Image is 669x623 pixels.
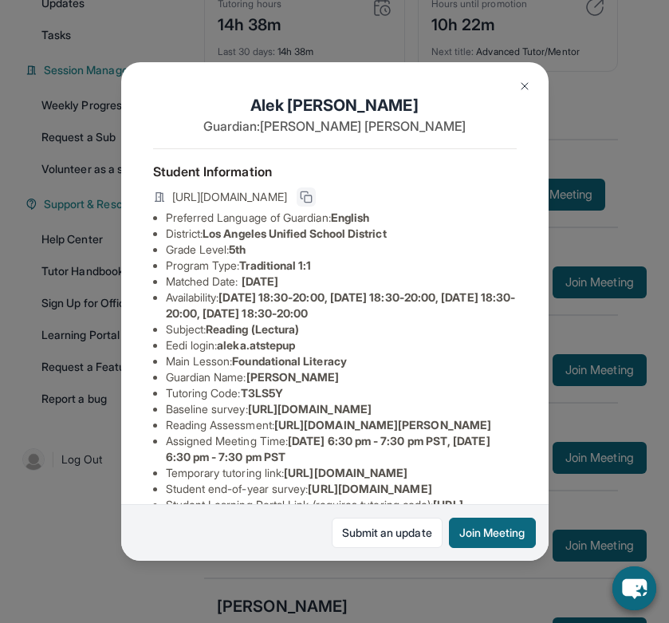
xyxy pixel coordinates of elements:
[284,466,407,479] span: [URL][DOMAIN_NAME]
[166,290,517,321] li: Availability:
[518,80,531,93] img: Close Icon
[297,187,316,207] button: Copy link
[232,354,346,368] span: Foundational Literacy
[166,434,490,463] span: [DATE] 6:30 pm - 7:30 pm PST, [DATE] 6:30 pm - 7:30 pm PST
[166,274,517,290] li: Matched Date:
[153,94,517,116] h1: Alek [PERSON_NAME]
[332,518,443,548] a: Submit an update
[166,417,517,433] li: Reading Assessment :
[612,566,656,610] button: chat-button
[166,385,517,401] li: Tutoring Code :
[166,337,517,353] li: Eedi login :
[166,290,516,320] span: [DATE] 18:30-20:00, [DATE] 18:30-20:00, [DATE] 18:30-20:00, [DATE] 18:30-20:00
[166,321,517,337] li: Subject :
[172,189,287,205] span: [URL][DOMAIN_NAME]
[239,258,311,272] span: Traditional 1:1
[449,518,536,548] button: Join Meeting
[308,482,431,495] span: [URL][DOMAIN_NAME]
[153,162,517,181] h4: Student Information
[229,242,246,256] span: 5th
[203,227,386,240] span: Los Angeles Unified School District
[166,242,517,258] li: Grade Level:
[153,116,517,136] p: Guardian: [PERSON_NAME] [PERSON_NAME]
[206,322,299,336] span: Reading (Lectura)
[246,370,340,384] span: [PERSON_NAME]
[331,211,370,224] span: English
[241,386,283,400] span: T3LS5Y
[166,465,517,481] li: Temporary tutoring link :
[242,274,278,288] span: [DATE]
[166,433,517,465] li: Assigned Meeting Time :
[217,338,295,352] span: aleka.atstepup
[166,353,517,369] li: Main Lesson :
[166,210,517,226] li: Preferred Language of Guardian:
[166,226,517,242] li: District:
[166,497,517,529] li: Student Learning Portal Link (requires tutoring code) :
[166,369,517,385] li: Guardian Name :
[248,402,372,416] span: [URL][DOMAIN_NAME]
[166,258,517,274] li: Program Type:
[166,481,517,497] li: Student end-of-year survey :
[166,401,517,417] li: Baseline survey :
[274,418,491,432] span: [URL][DOMAIN_NAME][PERSON_NAME]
